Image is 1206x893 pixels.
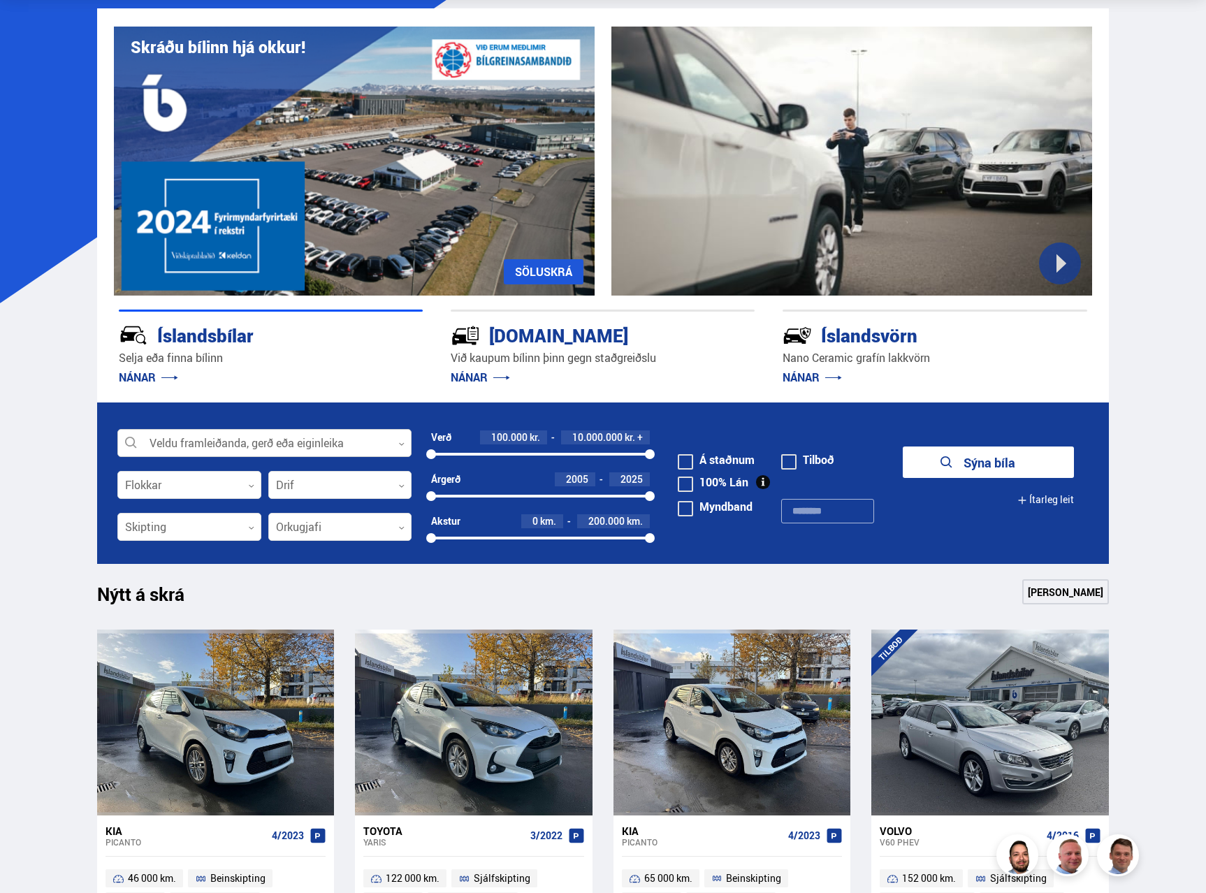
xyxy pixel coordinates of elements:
img: eKx6w-_Home_640_.png [114,27,595,296]
img: siFngHWaQ9KaOqBr.png [1049,836,1091,878]
div: Toyota [363,825,524,837]
span: Sjálfskipting [990,870,1047,887]
div: Íslandsvörn [783,322,1037,347]
button: Opna LiveChat spjallviðmót [11,6,53,48]
span: + [637,432,643,443]
span: 0 [532,514,538,528]
div: Volvo [880,825,1040,837]
img: nhp88E3Fdnt1Opn2.png [998,836,1040,878]
span: kr. [625,432,635,443]
span: 10.000.000 [572,430,623,444]
span: Beinskipting [210,870,266,887]
span: 46 000 km. [128,870,176,887]
div: Kia [106,825,266,837]
span: kr. [530,432,540,443]
label: Tilboð [781,454,834,465]
button: Ítarleg leit [1017,484,1074,516]
span: Sjálfskipting [474,870,530,887]
h1: Nýtt á skrá [97,583,209,613]
button: Sýna bíla [903,446,1074,478]
label: Á staðnum [678,454,755,465]
div: Picanto [106,837,266,847]
a: NÁNAR [451,370,510,385]
div: Picanto [622,837,783,847]
span: 100.000 [491,430,528,444]
img: tr5P-W3DuiFaO7aO.svg [451,321,480,350]
span: 65 000 km. [644,870,692,887]
a: SÖLUSKRÁ [504,259,583,284]
img: FbJEzSuNWCJXmdc-.webp [1099,836,1141,878]
div: Yaris [363,837,524,847]
span: 4/2023 [788,830,820,841]
span: 122 000 km. [386,870,439,887]
a: NÁNAR [119,370,178,385]
h1: Skráðu bílinn hjá okkur! [131,38,305,57]
span: km. [627,516,643,527]
img: JRvxyua_JYH6wB4c.svg [119,321,148,350]
img: -Svtn6bYgwAsiwNX.svg [783,321,812,350]
div: Verð [431,432,451,443]
div: V60 PHEV [880,837,1040,847]
a: NÁNAR [783,370,842,385]
span: 2025 [620,472,643,486]
p: Við kaupum bílinn þinn gegn staðgreiðslu [451,350,755,366]
div: Íslandsbílar [119,322,373,347]
span: 4/2016 [1047,830,1079,841]
div: [DOMAIN_NAME] [451,322,705,347]
span: 152 000 km. [902,870,956,887]
span: 200.000 [588,514,625,528]
span: Beinskipting [726,870,781,887]
div: Akstur [431,516,460,527]
p: Selja eða finna bílinn [119,350,423,366]
span: 3/2022 [530,830,562,841]
span: 4/2023 [272,830,304,841]
div: Kia [622,825,783,837]
label: 100% Lán [678,477,748,488]
span: km. [540,516,556,527]
div: Árgerð [431,474,460,485]
a: [PERSON_NAME] [1022,579,1109,604]
label: Myndband [678,501,753,512]
p: Nano Ceramic grafín lakkvörn [783,350,1087,366]
span: 2005 [566,472,588,486]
